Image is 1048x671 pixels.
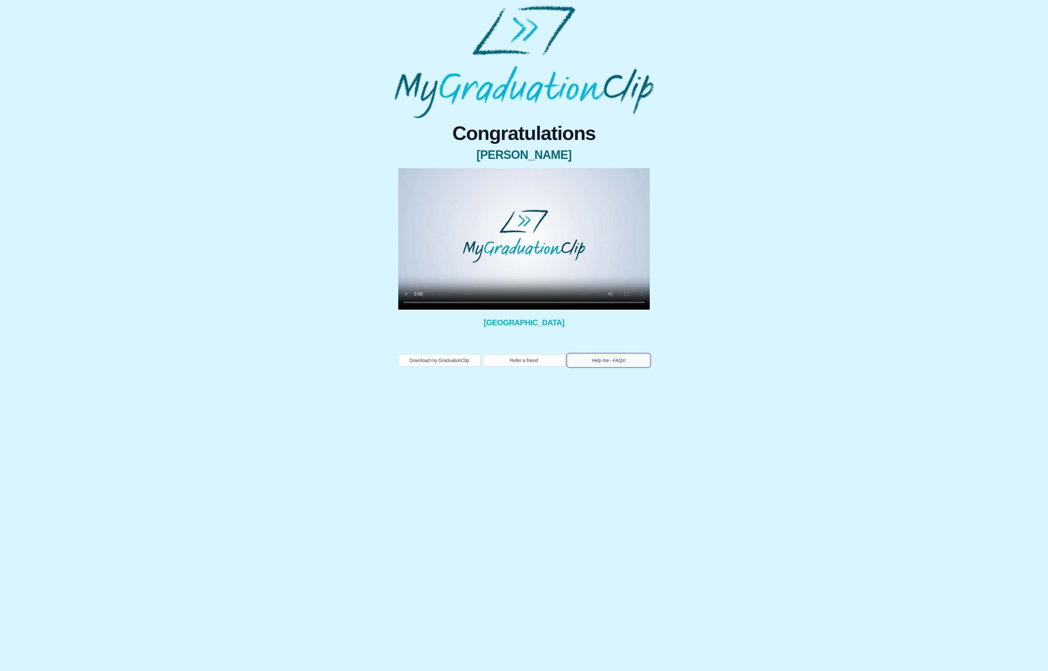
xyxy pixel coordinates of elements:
button: Download my GraduationClip [398,354,480,367]
button: Refer a friend [483,354,565,367]
span: [GEOGRAPHIC_DATA] [398,317,650,328]
button: Help me - FAQs! [568,354,650,367]
span: Congratulations [398,124,650,143]
span: [PERSON_NAME] [398,148,650,162]
img: MyGraduationClip [394,5,654,118]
